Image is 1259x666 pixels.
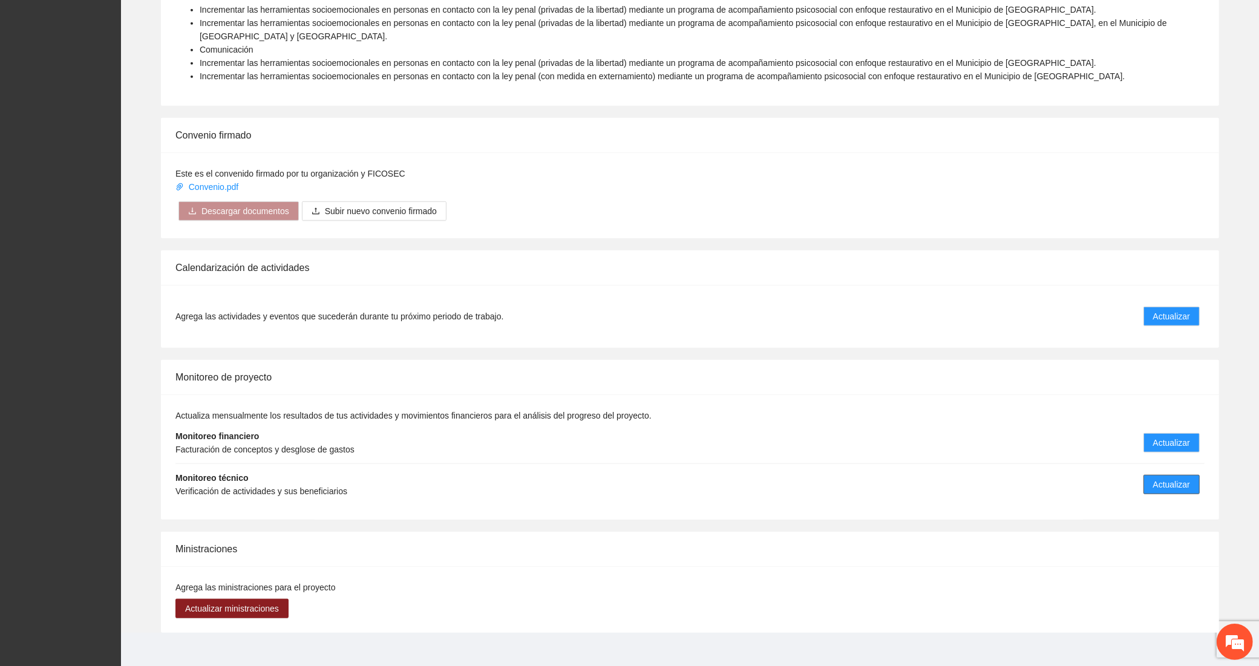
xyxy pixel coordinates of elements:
[1143,307,1200,326] button: Actualizar
[175,411,652,420] span: Actualiza mensualmente los resultados de tus actividades y movimientos financieros para el anális...
[200,45,253,54] span: Comunicación
[175,445,355,454] span: Facturación de conceptos y desglose de gastos
[175,118,1205,152] div: Convenio firmado
[175,169,405,178] span: Este es el convenido firmado por tu organización y FICOSEC
[188,207,197,217] span: download
[1153,436,1190,449] span: Actualizar
[175,599,289,618] button: Actualizar ministraciones
[200,58,1096,68] span: Incrementar las herramientas socioemocionales en personas en contacto con la ley penal (privadas ...
[175,473,249,483] strong: Monitoreo técnico
[325,204,437,218] span: Subir nuevo convenio firmado
[302,206,446,216] span: uploadSubir nuevo convenio firmado
[175,583,336,592] span: Agrega las ministraciones para el proyecto
[185,602,279,615] span: Actualizar ministraciones
[200,71,1125,81] span: Incrementar las herramientas socioemocionales en personas en contacto con la ley penal (con medid...
[175,604,289,613] a: Actualizar ministraciones
[178,201,299,221] button: downloadDescargar documentos
[302,201,446,221] button: uploadSubir nuevo convenio firmado
[175,183,184,191] span: paper-clip
[175,486,347,496] span: Verificación de actividades y sus beneficiarios
[1153,478,1190,491] span: Actualizar
[201,204,289,218] span: Descargar documentos
[200,18,1167,41] span: Incrementar las herramientas socioemocionales en personas en contacto con la ley penal (privadas ...
[175,431,259,441] strong: Monitoreo financiero
[312,207,320,217] span: upload
[175,182,241,192] a: Convenio.pdf
[1143,433,1200,452] button: Actualizar
[1143,475,1200,494] button: Actualizar
[1153,310,1190,323] span: Actualizar
[175,310,503,323] span: Agrega las actividades y eventos que sucederán durante tu próximo periodo de trabajo.
[200,5,1096,15] span: Incrementar las herramientas socioemocionales en personas en contacto con la ley penal (privadas ...
[175,250,1205,285] div: Calendarización de actividades
[175,532,1205,566] div: Ministraciones
[175,360,1205,394] div: Monitoreo de proyecto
